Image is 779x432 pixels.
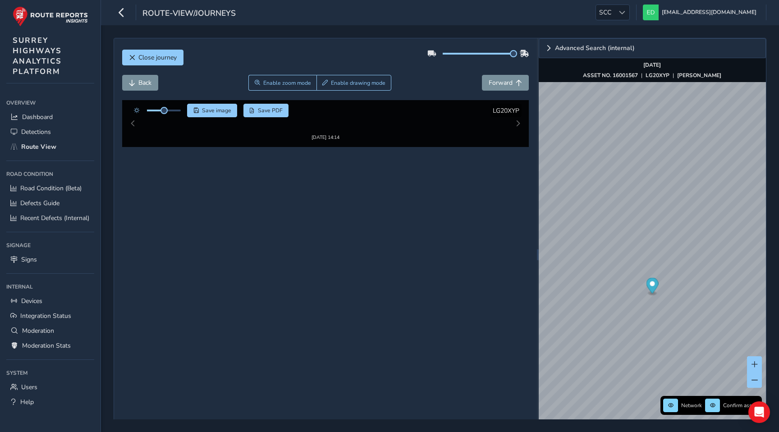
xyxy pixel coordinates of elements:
div: [DATE] 14:14 [298,122,353,129]
button: Draw [316,75,392,91]
img: rr logo [13,6,88,27]
span: Signs [21,255,37,264]
img: diamond-layout [643,5,659,20]
a: Devices [6,294,94,308]
a: Dashboard [6,110,94,124]
span: Devices [21,297,42,305]
strong: LG20XYP [646,72,669,79]
strong: [DATE] [643,61,661,69]
div: Road Condition [6,167,94,181]
span: LG20XYP [493,106,519,115]
span: Road Condition (Beta) [20,184,82,193]
a: Expand [539,38,766,58]
a: Detections [6,124,94,139]
span: Close journey [138,53,177,62]
span: Moderation Stats [22,341,71,350]
button: PDF [243,104,289,117]
span: route-view/journeys [142,8,236,20]
span: Save PDF [258,107,283,114]
span: Enable drawing mode [331,79,385,87]
button: [EMAIL_ADDRESS][DOMAIN_NAME] [643,5,760,20]
span: Dashboard [22,113,53,121]
span: Users [21,383,37,391]
strong: ASSET NO. 16001567 [583,72,638,79]
div: Open Intercom Messenger [748,401,770,423]
span: SCC [596,5,614,20]
div: Internal [6,280,94,294]
a: Moderation [6,323,94,338]
a: Recent Defects (Internal) [6,211,94,225]
a: Signs [6,252,94,267]
a: Defects Guide [6,196,94,211]
span: Back [138,78,151,87]
span: Defects Guide [20,199,60,207]
div: Overview [6,96,94,110]
button: Forward [482,75,529,91]
span: Moderation [22,326,54,335]
span: Integration Status [20,312,71,320]
a: Help [6,395,94,409]
button: Close journey [122,50,183,65]
div: System [6,366,94,380]
a: Route View [6,139,94,154]
span: Help [20,398,34,406]
span: Detections [21,128,51,136]
a: Moderation Stats [6,338,94,353]
span: Save image [202,107,231,114]
span: Network [681,402,702,409]
span: Enable zoom mode [263,79,311,87]
a: Users [6,380,94,395]
a: Integration Status [6,308,94,323]
a: Road Condition (Beta) [6,181,94,196]
img: Thumbnail frame [298,114,353,122]
span: Forward [489,78,513,87]
span: Confirm assets [723,402,759,409]
div: Map marker [646,278,658,296]
div: Signage [6,239,94,252]
strong: [PERSON_NAME] [677,72,721,79]
span: Advanced Search (internal) [555,45,635,51]
span: [EMAIL_ADDRESS][DOMAIN_NAME] [662,5,756,20]
span: Route View [21,142,56,151]
button: Save [187,104,237,117]
div: | | [583,72,721,79]
button: Zoom [248,75,316,91]
button: Back [122,75,158,91]
span: Recent Defects (Internal) [20,214,89,222]
span: SURREY HIGHWAYS ANALYTICS PLATFORM [13,35,62,77]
